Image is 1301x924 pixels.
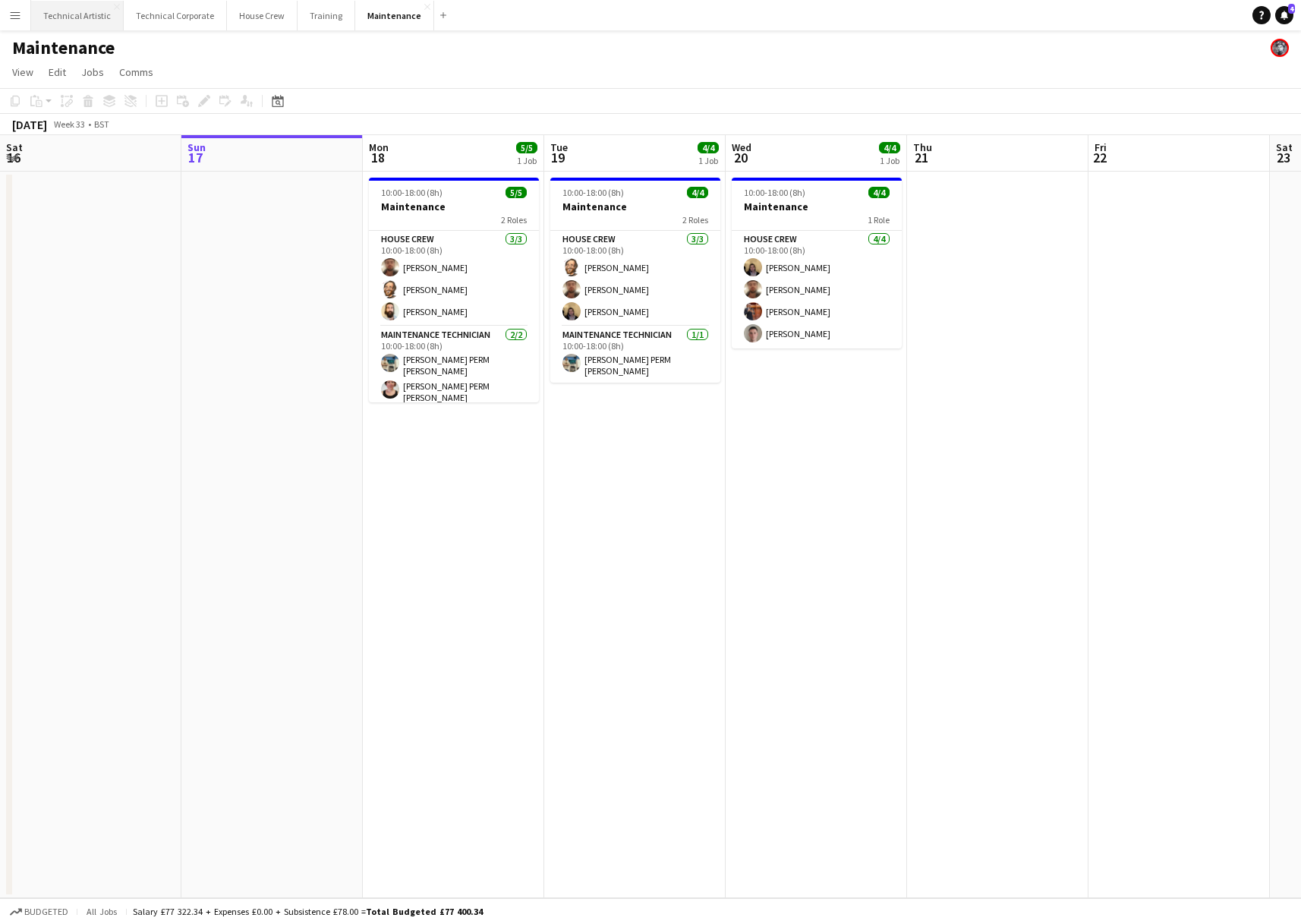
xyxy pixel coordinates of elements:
div: [DATE] [12,117,47,132]
span: 1 Role [868,214,890,225]
span: Mon [369,140,389,154]
span: 17 [185,149,206,166]
span: 23 [1274,149,1293,166]
h3: Maintenance [369,200,539,213]
div: 1 Job [880,155,899,166]
span: 10:00-18:00 (8h) [381,187,443,198]
span: 10:00-18:00 (8h) [562,187,624,198]
span: 5/5 [506,187,527,198]
span: Sun [187,140,206,154]
a: Edit [43,62,72,82]
a: Jobs [75,62,110,82]
button: Technical Artistic [31,1,124,30]
span: 4/4 [868,187,890,198]
span: Sat [6,140,23,154]
span: 22 [1092,149,1107,166]
span: 20 [729,149,751,166]
span: Week 33 [50,118,88,130]
span: Sat [1276,140,1293,154]
span: 2 Roles [501,214,527,225]
span: Jobs [81,65,104,79]
h3: Maintenance [550,200,720,213]
span: All jobs [83,906,120,917]
span: Budgeted [24,907,68,917]
app-job-card: 10:00-18:00 (8h)4/4Maintenance2 RolesHouse Crew3/310:00-18:00 (8h)[PERSON_NAME][PERSON_NAME][PERS... [550,178,720,383]
button: Budgeted [8,904,71,920]
app-card-role: Maintenance Technician1/110:00-18:00 (8h)[PERSON_NAME] PERM [PERSON_NAME] [550,326,720,383]
span: 10:00-18:00 (8h) [744,187,805,198]
app-card-role: Maintenance Technician2/210:00-18:00 (8h)[PERSON_NAME] PERM [PERSON_NAME][PERSON_NAME] PERM [PERS... [369,326,539,409]
div: 1 Job [517,155,537,166]
span: Tue [550,140,568,154]
h3: Maintenance [732,200,902,213]
div: 1 Job [698,155,718,166]
a: Comms [113,62,159,82]
span: 19 [548,149,568,166]
span: 4/4 [879,142,900,153]
span: 16 [4,149,23,166]
app-card-role: House Crew3/310:00-18:00 (8h)[PERSON_NAME][PERSON_NAME][PERSON_NAME] [369,231,539,326]
span: Comms [119,65,153,79]
span: 21 [911,149,932,166]
app-job-card: 10:00-18:00 (8h)4/4Maintenance1 RoleHouse Crew4/410:00-18:00 (8h)[PERSON_NAME][PERSON_NAME][PERSO... [732,178,902,348]
button: Training [298,1,355,30]
app-user-avatar: Krisztian PERM Vass [1271,39,1289,57]
a: 4 [1275,6,1293,24]
span: Edit [49,65,66,79]
span: 2 Roles [682,214,708,225]
button: House Crew [227,1,298,30]
app-card-role: House Crew3/310:00-18:00 (8h)[PERSON_NAME][PERSON_NAME][PERSON_NAME] [550,231,720,326]
app-card-role: House Crew4/410:00-18:00 (8h)[PERSON_NAME][PERSON_NAME][PERSON_NAME][PERSON_NAME] [732,231,902,348]
span: 4 [1288,4,1295,14]
span: Total Budgeted £77 400.34 [366,906,483,917]
button: Technical Corporate [124,1,227,30]
a: View [6,62,39,82]
span: 4/4 [687,187,708,198]
span: 4/4 [698,142,719,153]
app-job-card: 10:00-18:00 (8h)5/5Maintenance2 RolesHouse Crew3/310:00-18:00 (8h)[PERSON_NAME][PERSON_NAME][PERS... [369,178,539,402]
span: Thu [913,140,932,154]
span: View [12,65,33,79]
div: BST [94,118,109,130]
span: Wed [732,140,751,154]
h1: Maintenance [12,36,115,59]
span: 5/5 [516,142,537,153]
span: Fri [1095,140,1107,154]
div: Salary £77 322.34 + Expenses £0.00 + Subsistence £78.00 = [133,906,483,917]
span: 18 [367,149,389,166]
button: Maintenance [355,1,434,30]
